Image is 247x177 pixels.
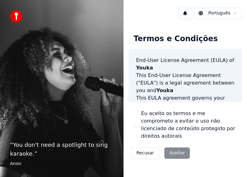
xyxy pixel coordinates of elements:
label: Eu aceito os termos e me comprometo a evitar o uso não licenciado de conteúdo protegido por direi... [141,110,237,140]
footer: Anon [10,161,113,167]
span: Youka [156,87,173,93]
h3: End-User License Agreement (EULA) of [136,57,234,72]
div: Termos e Condições [129,29,223,49]
img: youka [10,10,23,23]
span: Youka [136,65,153,71]
p: This EULA agreement governs your acquisition and use of our software ("Software") directly from o... [136,94,234,140]
button: Recusar [131,147,159,159]
p: This End-User License Agreement ("EULA") is a legal agreement between you and [136,72,234,94]
p: “ You don't need a spotlight to sing karaoke. ” [10,141,113,158]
